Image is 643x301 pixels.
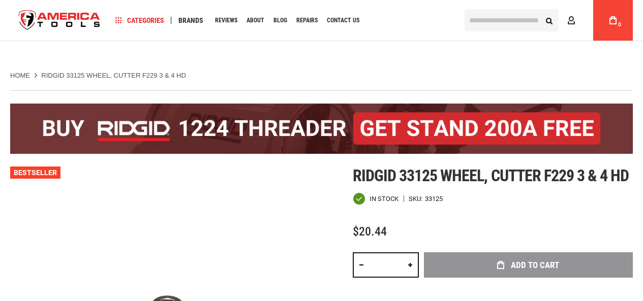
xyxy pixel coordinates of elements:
button: Search [539,11,559,30]
span: Categories [115,17,164,24]
span: Contact Us [327,17,359,23]
span: Repairs [296,17,318,23]
a: About [242,14,269,27]
img: BOGO: Buy the RIDGID® 1224 Threader (26092), get the 92467 200A Stand FREE! [10,104,633,154]
span: Brands [178,17,203,24]
a: Home [10,71,30,80]
div: Availability [353,192,399,205]
a: Repairs [292,14,322,27]
span: Ridgid 33125 wheel, cutter f229 3 & 4 hd [353,166,629,185]
iframe: Secure express checkout frame [422,281,635,285]
strong: RIDGID 33125 WHEEL, CUTTER F229 3 & 4 HD [41,72,186,79]
a: Brands [174,14,208,27]
a: store logo [10,2,109,40]
div: 33125 [425,195,443,202]
a: Reviews [210,14,242,27]
a: Blog [269,14,292,27]
img: America Tools [10,2,109,40]
span: About [247,17,264,23]
span: Blog [273,17,287,23]
span: $20.44 [353,224,387,239]
a: Categories [111,14,169,27]
span: In stock [370,195,399,202]
span: 0 [618,22,621,27]
a: Contact Us [322,14,364,27]
span: Reviews [215,17,237,23]
strong: SKU [409,195,425,202]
